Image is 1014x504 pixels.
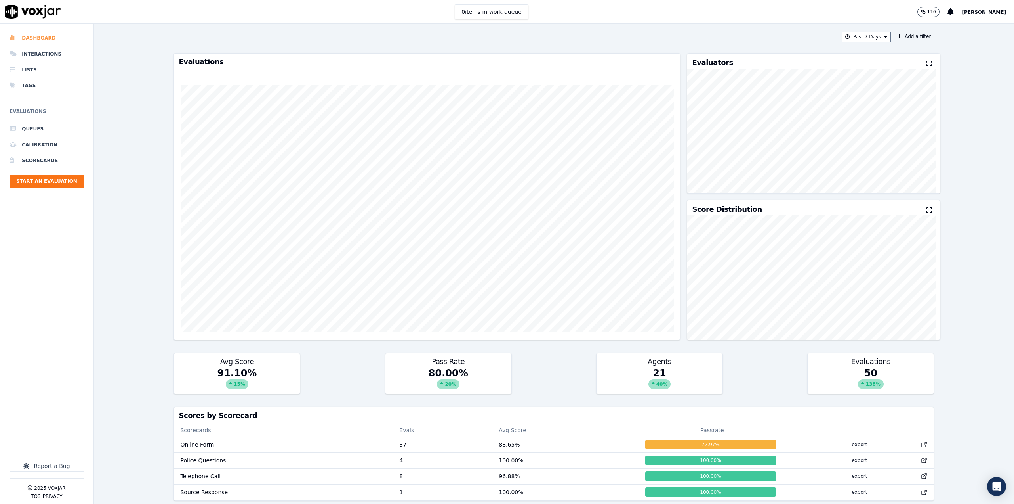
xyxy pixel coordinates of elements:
h3: Pass Rate [390,358,507,365]
a: Scorecards [10,153,84,169]
button: export [846,486,874,498]
h3: Score Distribution [692,206,762,213]
th: Evals [393,424,492,437]
h3: Evaluators [692,59,733,66]
td: 4 [393,452,492,468]
a: Queues [10,121,84,137]
button: export [846,438,874,451]
h3: Agents [601,358,718,365]
button: [PERSON_NAME] [962,7,1014,17]
button: Privacy [43,493,63,500]
h6: Evaluations [10,107,84,121]
button: export [846,470,874,483]
h3: Evaluations [179,58,675,65]
button: export [846,454,874,467]
td: 100.00 % [492,484,639,500]
a: Calibration [10,137,84,153]
td: 96.88 % [492,468,639,484]
h3: Avg Score [179,358,295,365]
td: 8 [393,468,492,484]
div: 100.00 % [645,487,776,497]
button: TOS [31,493,40,500]
th: Avg Score [492,424,639,437]
h3: Scores by Scorecard [179,412,929,419]
div: 100.00 % [645,471,776,481]
button: Report a Bug [10,460,84,472]
td: Police Questions [174,452,393,468]
div: Open Intercom Messenger [987,477,1006,496]
button: 116 [917,7,940,17]
span: [PERSON_NAME] [962,10,1006,15]
th: Passrate [639,424,785,437]
button: Start an Evaluation [10,175,84,188]
td: Source Response [174,484,393,500]
a: Tags [10,78,84,94]
div: 138 % [858,379,884,389]
div: 80.00 % [385,367,511,394]
th: Scorecards [174,424,393,437]
td: 88.65 % [492,437,639,452]
p: 2025 Voxjar [34,485,65,491]
div: 20 % [437,379,459,389]
img: voxjar logo [5,5,61,19]
td: 37 [393,437,492,452]
div: 72.97 % [645,440,776,449]
button: Past 7 Days [842,32,891,42]
a: Lists [10,62,84,78]
button: 0items in work queue [455,4,528,19]
button: 116 [917,7,948,17]
td: 1 [393,484,492,500]
div: 15 % [226,379,248,389]
a: Interactions [10,46,84,62]
td: 100.00 % [492,452,639,468]
div: 50 [808,367,934,394]
a: Dashboard [10,30,84,46]
button: Add a filter [894,32,934,41]
div: 100.00 % [645,456,776,465]
td: Telephone Call [174,468,393,484]
div: 21 [597,367,722,394]
td: Online Form [174,437,393,452]
div: 91.10 % [174,367,300,394]
div: 40 % [648,379,671,389]
h3: Evaluations [812,358,929,365]
p: 116 [927,9,936,15]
